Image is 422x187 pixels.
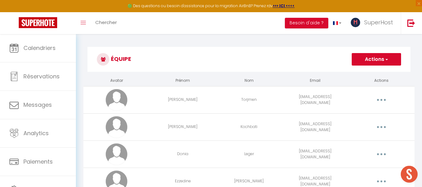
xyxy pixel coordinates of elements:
td: [EMAIL_ADDRESS][DOMAIN_NAME] [282,113,348,140]
span: Paiements [23,158,53,165]
td: [EMAIL_ADDRESS][DOMAIN_NAME] [282,140,348,168]
img: Super Booking [19,17,57,28]
th: Actions [348,75,415,86]
td: Torjmen [216,86,282,113]
span: SuperHost [364,18,393,26]
h3: Équipe [87,47,410,72]
th: Nom [216,75,282,86]
td: [EMAIL_ADDRESS][DOMAIN_NAME] [282,86,348,113]
div: Ouvrir le chat [401,166,418,183]
th: Prénom [150,75,216,86]
img: avatar.png [106,89,127,111]
a: >>> ICI <<<< [273,3,295,8]
span: Analytics [23,129,49,137]
th: Email [282,75,348,86]
td: [PERSON_NAME] [150,86,216,113]
button: Besoin d'aide ? [285,18,328,28]
img: ... [351,18,360,27]
span: Chercher [95,19,117,26]
span: Messages [23,101,52,109]
img: avatar.png [106,116,127,138]
span: Réservations [23,72,60,80]
td: Leger [216,140,282,168]
a: Chercher [91,12,122,34]
td: [PERSON_NAME] [150,113,216,140]
a: ... SuperHost [346,12,401,34]
button: Actions [352,53,401,66]
span: Calendriers [23,44,56,52]
td: Donia [150,140,216,168]
img: avatar.png [106,143,127,165]
th: Avatar [83,75,150,86]
img: logout [407,19,415,27]
td: Kochbati [216,113,282,140]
